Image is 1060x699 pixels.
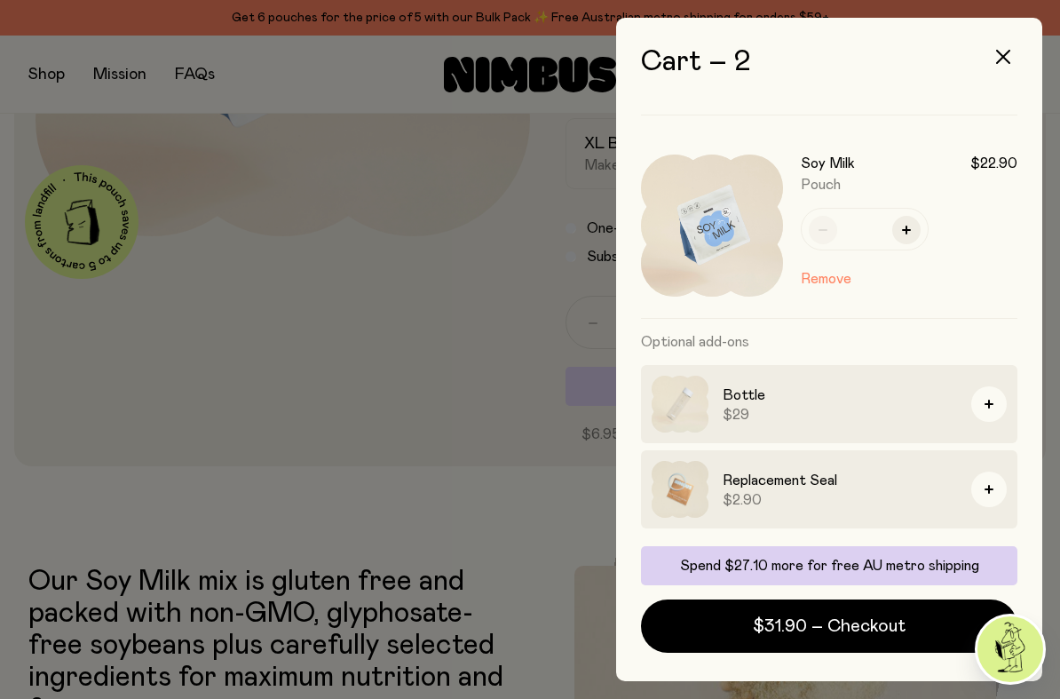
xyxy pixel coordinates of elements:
h3: Replacement Seal [723,470,957,491]
h3: Optional add-ons [641,319,1017,365]
h2: Cart – 2 [641,46,1017,78]
h3: Soy Milk [801,155,855,172]
h3: Bottle [723,385,957,406]
span: $31.90 – Checkout [753,614,906,639]
span: $2.90 [723,491,957,509]
img: agent [977,616,1043,682]
span: Pouch [801,178,841,192]
span: $22.90 [970,155,1017,172]
span: $29 [723,406,957,424]
p: Spend $27.10 more for free AU metro shipping [652,557,1007,575]
button: $31.90 – Checkout [641,600,1017,653]
button: Remove [801,268,851,290]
